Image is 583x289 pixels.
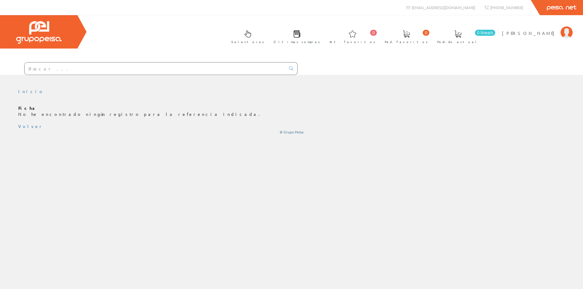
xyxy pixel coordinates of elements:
span: [PHONE_NUMBER] [490,5,523,10]
span: 0 [423,30,429,36]
span: Ped. favoritos [385,39,428,45]
a: Inicio [18,89,44,94]
span: Selectores [231,39,264,45]
span: 0 línea/s [475,30,495,36]
span: [EMAIL_ADDRESS][DOMAIN_NAME] [412,5,475,10]
span: Pedido actual [437,39,479,45]
span: Últimas compras [274,39,320,45]
a: Últimas compras [268,25,323,47]
div: © Grupo Peisa [18,129,565,135]
input: Buscar ... [25,62,285,75]
span: Art. favoritos [329,39,375,45]
a: Selectores [225,25,267,47]
p: No he encontrado ningún registro para la referencia indicada. [18,105,565,117]
a: Volver [18,123,44,129]
b: Ficha [18,105,37,111]
img: Grupo Peisa [16,21,62,44]
span: 0 [370,30,377,36]
span: [PERSON_NAME] [502,30,557,36]
a: [PERSON_NAME] [502,25,573,31]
